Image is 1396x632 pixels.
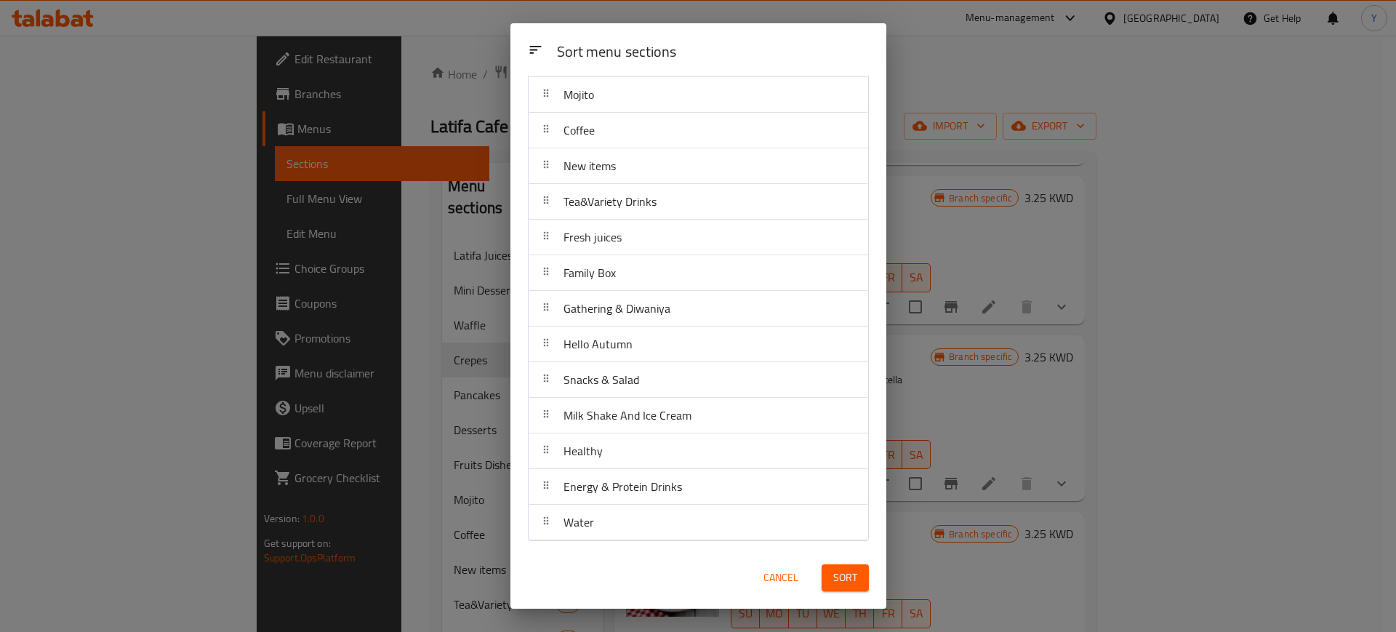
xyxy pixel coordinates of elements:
div: New items [529,148,868,184]
button: Cancel [758,564,804,591]
span: Fresh juices [563,226,622,248]
div: Water [529,505,868,540]
span: Tea&Variety Drinks [563,191,657,212]
div: Healthy [529,433,868,469]
span: Energy & Protein Drinks [563,476,682,497]
div: Snacks & Salad [529,362,868,398]
span: Snacks & Salad [563,369,639,391]
div: Hello Autumn [529,327,868,362]
span: New items [563,155,616,177]
span: Hello Autumn [563,333,633,355]
div: Milk Shake And Ice Cream [529,398,868,433]
span: Mojito [563,84,594,105]
span: Water [563,511,594,533]
button: Sort [822,564,869,591]
div: Mojito [529,77,868,113]
span: Milk Shake And Ice Cream [563,404,691,426]
span: Healthy [563,440,603,462]
div: Coffee [529,113,868,148]
div: Gathering & Diwaniya [529,291,868,327]
div: Energy & Protein Drinks [529,469,868,505]
div: Tea&Variety Drinks [529,184,868,220]
div: Fresh juices [529,220,868,255]
span: Gathering & Diwaniya [563,297,670,319]
div: Sort menu sections [551,36,875,69]
span: Cancel [763,569,798,587]
div: Family Box [529,255,868,291]
span: Sort [833,569,857,587]
span: Coffee [563,119,595,141]
span: Family Box [563,262,616,284]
